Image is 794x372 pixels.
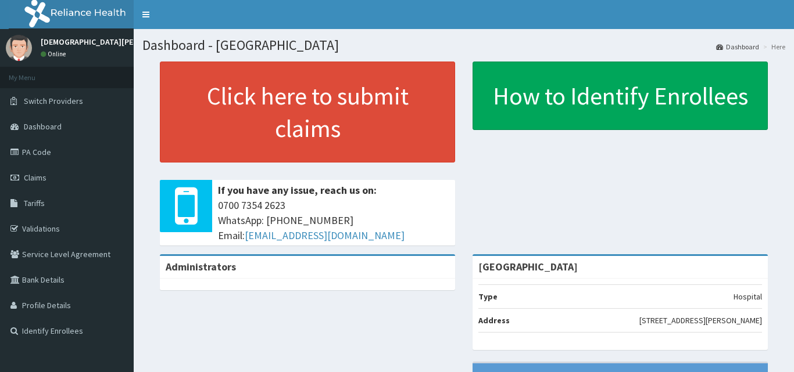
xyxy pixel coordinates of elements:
h1: Dashboard - [GEOGRAPHIC_DATA] [142,38,785,53]
a: Online [41,50,69,58]
span: Tariffs [24,198,45,208]
span: Switch Providers [24,96,83,106]
p: Hospital [734,291,762,302]
a: Click here to submit claims [160,62,455,162]
img: User Image [6,35,32,61]
a: Dashboard [716,42,759,52]
span: Dashboard [24,121,62,132]
p: [DEMOGRAPHIC_DATA][PERSON_NAME] [41,38,180,46]
b: Address [478,315,510,326]
a: How to Identify Enrollees [473,62,768,130]
span: Claims [24,172,47,183]
li: Here [760,42,785,52]
span: 0700 7354 2623 WhatsApp: [PHONE_NUMBER] Email: [218,198,449,243]
strong: [GEOGRAPHIC_DATA] [478,260,578,273]
b: If you have any issue, reach us on: [218,183,377,197]
b: Type [478,291,498,302]
p: [STREET_ADDRESS][PERSON_NAME] [639,315,762,326]
b: Administrators [166,260,236,273]
a: [EMAIL_ADDRESS][DOMAIN_NAME] [245,229,405,242]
